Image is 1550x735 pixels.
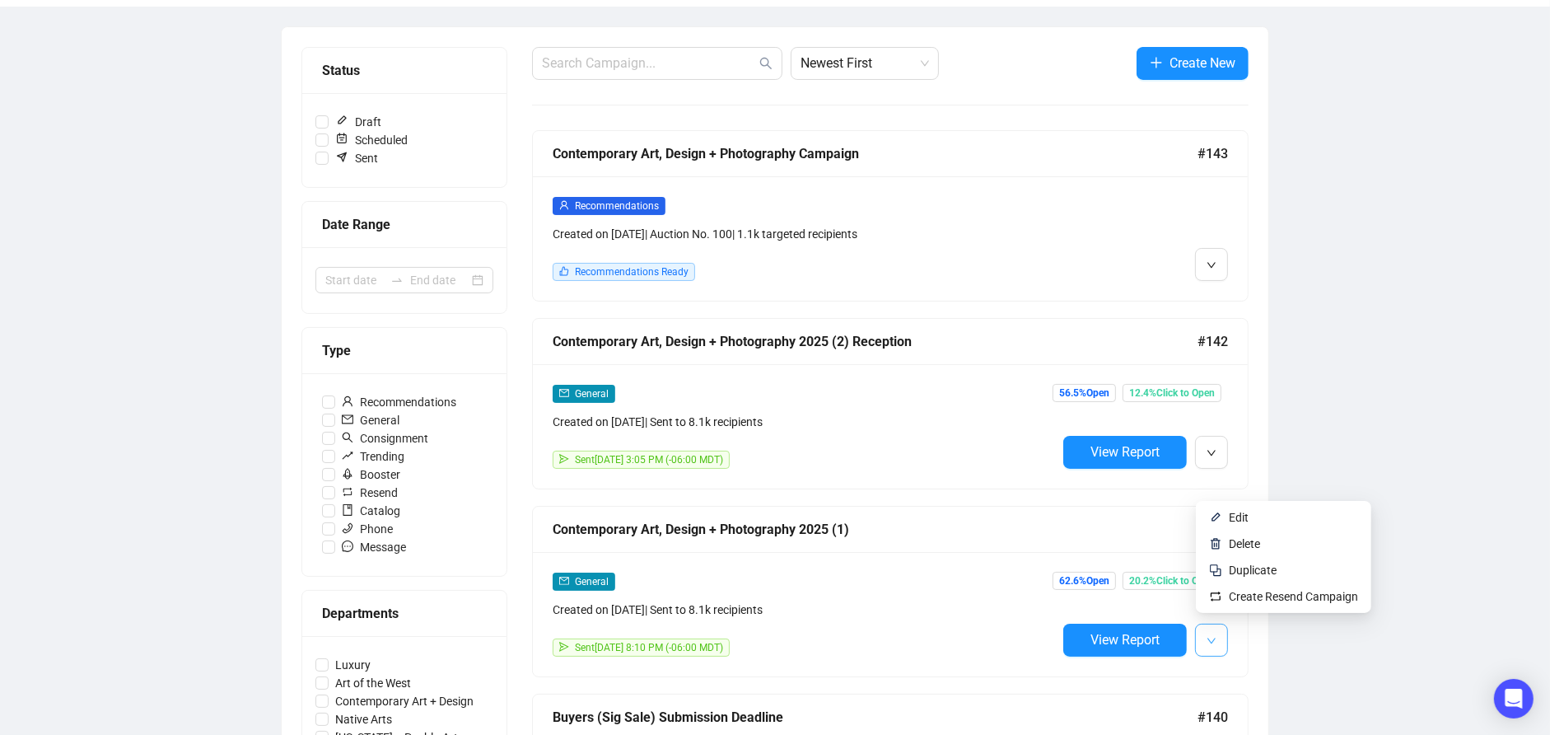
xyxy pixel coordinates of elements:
button: Create New [1137,47,1249,80]
div: Status [322,60,487,81]
span: Art of the West [329,674,418,692]
span: Duplicate [1229,564,1277,577]
span: Luxury [329,656,377,674]
span: Catalog [335,502,407,520]
span: General [335,411,406,429]
span: send [559,642,569,652]
div: Date Range [322,214,487,235]
span: book [342,504,353,516]
span: Sent [329,149,385,167]
img: retweet.svg [1209,590,1222,603]
span: 56.5% Open [1053,384,1116,402]
span: search [342,432,353,443]
div: Buyers (Sig Sale) Submission Deadline [553,707,1198,728]
span: Phone [335,520,399,538]
span: Newest First [801,48,929,79]
span: Draft [329,113,388,131]
span: Booster [335,466,407,484]
span: Create Resend Campaign [1229,590,1358,603]
span: Recommendations [575,200,659,212]
button: View Report [1063,436,1187,469]
span: search [759,57,773,70]
span: swap-right [390,274,404,287]
span: down [1207,636,1216,646]
div: Contemporary Art, Design + Photography Campaign [553,143,1198,164]
div: Open Intercom Messenger [1494,679,1534,719]
span: Edit [1229,511,1249,524]
span: View Report [1090,444,1160,460]
span: rise [342,450,353,461]
div: Created on [DATE] | Auction No. 100 | 1.1k targeted recipients [553,225,1057,243]
span: Delete [1229,537,1260,550]
span: 12.4% Click to Open [1123,384,1221,402]
div: Contemporary Art, Design + Photography 2025 (1) [553,519,1198,540]
span: send [559,454,569,464]
span: #143 [1198,143,1228,164]
div: Created on [DATE] | Sent to 8.1k recipients [553,601,1057,619]
span: phone [342,522,353,534]
input: End date [410,271,469,289]
span: Sent [DATE] 8:10 PM (-06:00 MDT) [575,642,723,653]
a: Contemporary Art, Design + Photography 2025 (2) Reception#142mailGeneralCreated on [DATE]| Sent t... [532,318,1249,489]
span: down [1207,448,1216,458]
input: Search Campaign... [542,54,756,73]
div: Created on [DATE] | Sent to 8.1k recipients [553,413,1057,431]
span: Recommendations [335,393,463,411]
span: rocket [342,468,353,480]
span: Create New [1170,53,1235,73]
span: Scheduled [329,131,414,149]
div: Contemporary Art, Design + Photography 2025 (2) Reception [553,331,1198,352]
span: #142 [1198,331,1228,352]
span: plus [1150,56,1163,69]
span: #140 [1198,707,1228,728]
div: Departments [322,603,487,624]
span: retweet [342,486,353,498]
span: to [390,274,404,287]
div: Type [322,340,487,361]
img: svg+xml;base64,PHN2ZyB4bWxucz0iaHR0cDovL3d3dy53My5vcmcvMjAwMC9zdmciIHdpZHRoPSIyNCIgaGVpZ2h0PSIyNC... [1209,564,1222,577]
span: Resend [335,484,404,502]
span: mail [559,388,569,398]
span: Trending [335,447,411,466]
input: Start date [325,271,384,289]
span: General [575,576,609,588]
img: svg+xml;base64,PHN2ZyB4bWxucz0iaHR0cDovL3d3dy53My5vcmcvMjAwMC9zdmciIHhtbG5zOnhsaW5rPSJodHRwOi8vd3... [1209,511,1222,524]
span: Native Arts [329,710,399,728]
span: mail [342,414,353,425]
span: down [1207,260,1216,270]
span: General [575,388,609,400]
span: View Report [1090,632,1160,648]
span: like [559,266,569,276]
span: Contemporary Art + Design [329,692,480,710]
span: 62.6% Open [1053,572,1116,590]
span: user [342,396,353,407]
span: Sent [DATE] 3:05 PM (-06:00 MDT) [575,454,723,466]
span: Message [335,538,413,556]
span: Recommendations Ready [575,266,689,278]
span: mail [559,576,569,586]
a: Contemporary Art, Design + Photography 2025 (1)#141mailGeneralCreated on [DATE]| Sent to 8.1k rec... [532,506,1249,677]
span: user [559,200,569,210]
a: Contemporary Art, Design + Photography Campaign#143userRecommendationsCreated on [DATE]| Auction ... [532,130,1249,302]
span: message [342,541,353,552]
span: Consignment [335,429,435,447]
span: 20.2% Click to Open [1123,572,1221,590]
img: svg+xml;base64,PHN2ZyB4bWxucz0iaHR0cDovL3d3dy53My5vcmcvMjAwMC9zdmciIHhtbG5zOnhsaW5rPSJodHRwOi8vd3... [1209,537,1222,550]
button: View Report [1063,624,1187,657]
